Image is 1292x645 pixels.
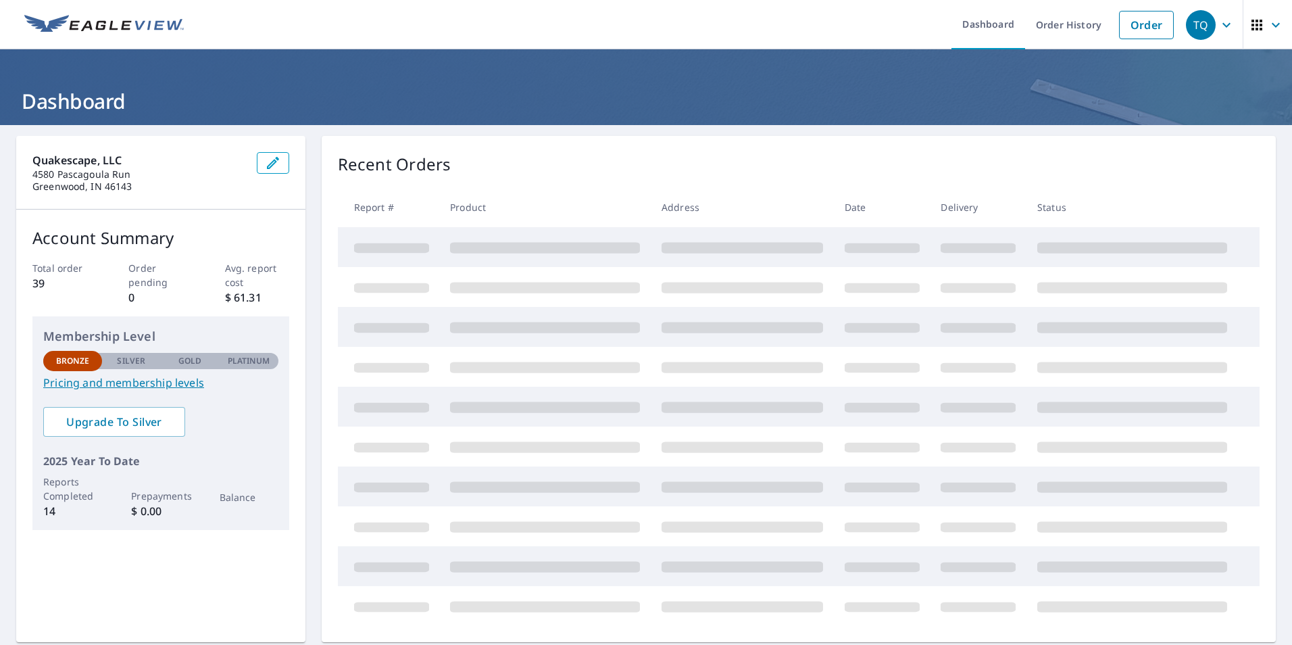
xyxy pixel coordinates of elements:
th: Address [651,187,834,227]
th: Status [1026,187,1238,227]
p: Order pending [128,261,193,289]
img: EV Logo [24,15,184,35]
th: Product [439,187,651,227]
th: Date [834,187,930,227]
p: Prepayments [131,489,190,503]
p: Bronze [56,355,90,367]
p: Greenwood, IN 46143 [32,181,246,193]
a: Upgrade To Silver [43,407,185,437]
p: 39 [32,275,97,291]
p: 0 [128,289,193,306]
p: Membership Level [43,327,278,345]
p: Recent Orders [338,152,451,176]
p: $ 61.31 [225,289,289,306]
p: Avg. report cost [225,261,289,289]
a: Order [1119,11,1174,39]
p: Balance [220,490,278,504]
h1: Dashboard [16,87,1276,115]
p: Total order [32,261,97,275]
p: Silver [117,355,145,367]
a: Pricing and membership levels [43,375,278,391]
p: 4580 Pascagoula Run [32,168,246,181]
span: Upgrade To Silver [54,414,174,429]
p: Account Summary [32,226,289,250]
th: Delivery [930,187,1026,227]
p: Quakescape, LLC [32,152,246,168]
p: Platinum [228,355,270,367]
p: Gold [178,355,201,367]
p: $ 0.00 [131,503,190,519]
th: Report # [338,187,440,227]
p: 14 [43,503,102,519]
p: Reports Completed [43,475,102,503]
p: 2025 Year To Date [43,453,278,469]
div: TQ [1186,10,1216,40]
